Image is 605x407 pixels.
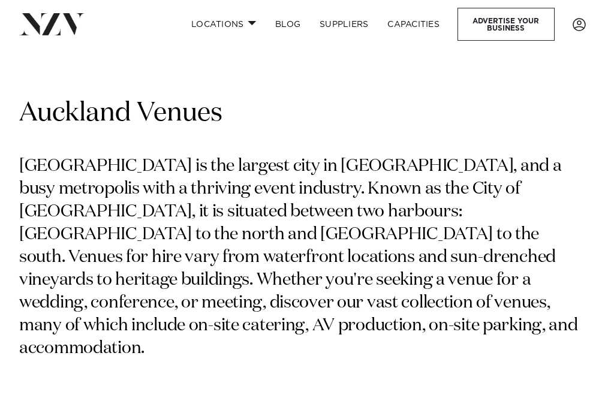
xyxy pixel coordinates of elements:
a: Capacities [378,11,449,37]
h1: Auckland Venues [19,97,586,131]
a: Locations [182,11,266,37]
img: nzv-logo.png [19,13,85,35]
p: [GEOGRAPHIC_DATA] is the largest city in [GEOGRAPHIC_DATA], and a busy metropolis with a thriving... [19,155,586,360]
a: SUPPLIERS [310,11,378,37]
a: Advertise your business [457,8,555,41]
a: BLOG [266,11,310,37]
